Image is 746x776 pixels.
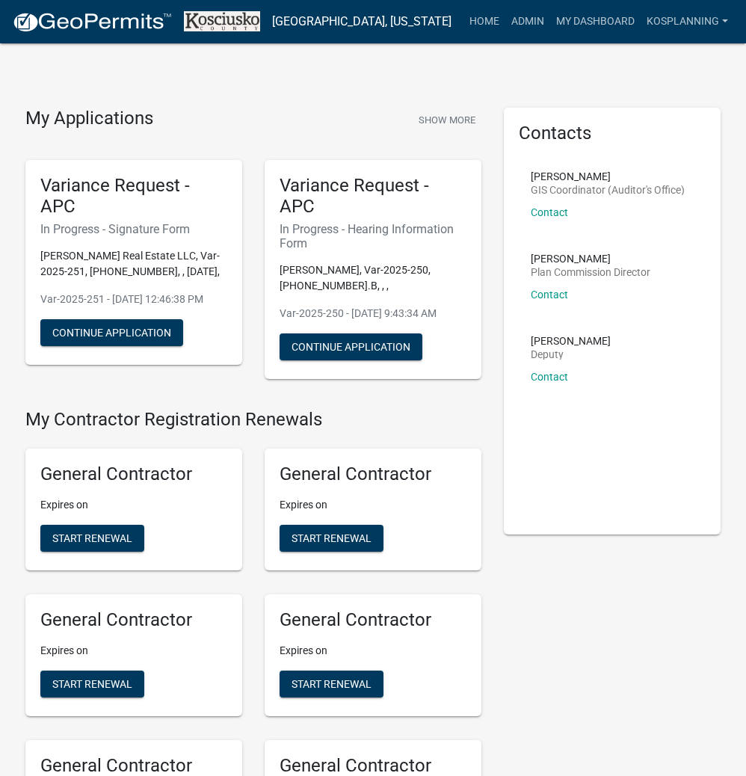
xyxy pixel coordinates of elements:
h5: General Contractor [40,464,227,485]
a: Admin [505,7,550,36]
p: [PERSON_NAME] [531,336,611,346]
a: Home [463,7,505,36]
p: [PERSON_NAME] Real Estate LLC, Var-2025-251, [PHONE_NUMBER], , [DATE], [40,248,227,280]
span: Start Renewal [52,677,132,689]
button: Start Renewal [280,671,383,698]
a: [GEOGRAPHIC_DATA], [US_STATE] [272,9,451,34]
a: Contact [531,371,568,383]
a: Contact [531,289,568,301]
img: Kosciusko County, Indiana [184,11,260,31]
p: Deputy [531,349,611,360]
h4: My Applications [25,108,153,130]
p: GIS Coordinator (Auditor's Office) [531,185,685,195]
button: Start Renewal [280,525,383,552]
p: Expires on [40,643,227,659]
button: Start Renewal [40,671,144,698]
p: [PERSON_NAME] [531,171,685,182]
h5: Variance Request - APC [40,175,227,218]
p: [PERSON_NAME] [531,253,650,264]
a: My Dashboard [550,7,641,36]
h4: My Contractor Registration Renewals [25,409,481,431]
h5: General Contractor [280,464,466,485]
span: Start Renewal [292,677,372,689]
button: Start Renewal [40,525,144,552]
h6: In Progress - Hearing Information Form [280,222,466,250]
p: Plan Commission Director [531,267,650,277]
button: Continue Application [280,333,422,360]
h5: Contacts [519,123,706,144]
p: Expires on [280,643,466,659]
p: Expires on [40,497,227,513]
a: kosplanning [641,7,734,36]
h5: Variance Request - APC [280,175,466,218]
button: Show More [413,108,481,132]
a: Contact [531,206,568,218]
p: [PERSON_NAME], Var-2025-250, [PHONE_NUMBER].B, , , [280,262,466,294]
h5: General Contractor [280,609,466,631]
button: Continue Application [40,319,183,346]
h6: In Progress - Signature Form [40,222,227,236]
p: Var-2025-250 - [DATE] 9:43:34 AM [280,306,466,321]
p: Var-2025-251 - [DATE] 12:46:38 PM [40,292,227,307]
h5: General Contractor [40,609,227,631]
span: Start Renewal [52,532,132,544]
span: Start Renewal [292,532,372,544]
p: Expires on [280,497,466,513]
